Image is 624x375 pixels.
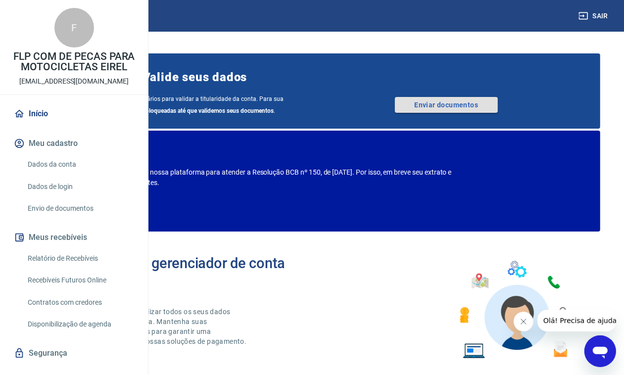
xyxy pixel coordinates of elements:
a: Segurança [12,342,136,364]
button: Sair [576,7,612,25]
span: Olá! Precisa de ajuda? [6,7,83,15]
h2: Bem-vindo(a) ao gerenciador de conta Vindi [44,255,312,287]
a: Contratos com credores [24,292,136,313]
a: Dados de login [24,177,136,197]
iframe: Fechar mensagem [514,312,533,331]
button: Meus recebíveis [12,227,136,248]
p: FLP COM DE PECAS PARA MOTOCICLETAS EIREL [8,51,140,72]
img: Imagem de um avatar masculino com diversos icones exemplificando as funcionalidades do gerenciado... [451,255,580,365]
iframe: Botão para abrir a janela de mensagens [584,335,616,367]
span: Importante! Valide seus dados [71,69,247,85]
iframe: Mensagem da empresa [537,310,616,331]
button: Meu cadastro [12,133,136,154]
span: Por favor, envie os documentos necessários para validar a titularidade da conta. Para sua seguran... [44,93,312,117]
p: [EMAIL_ADDRESS][DOMAIN_NAME] [19,76,129,87]
div: F [54,8,94,47]
a: Início [12,103,136,125]
p: Estamos realizando adequações em nossa plataforma para atender a Resolução BCB nº 150, de [DATE].... [39,167,476,188]
a: Relatório de Recebíveis [24,248,136,269]
a: Envio de documentos [24,198,136,219]
a: Disponibilização de agenda [24,314,136,334]
b: suas vendas permanecerão bloqueadas até que validemos seus documentos [73,107,274,114]
a: Recebíveis Futuros Online [24,270,136,290]
a: Dados da conta [24,154,136,175]
a: Enviar documentos [395,97,498,113]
